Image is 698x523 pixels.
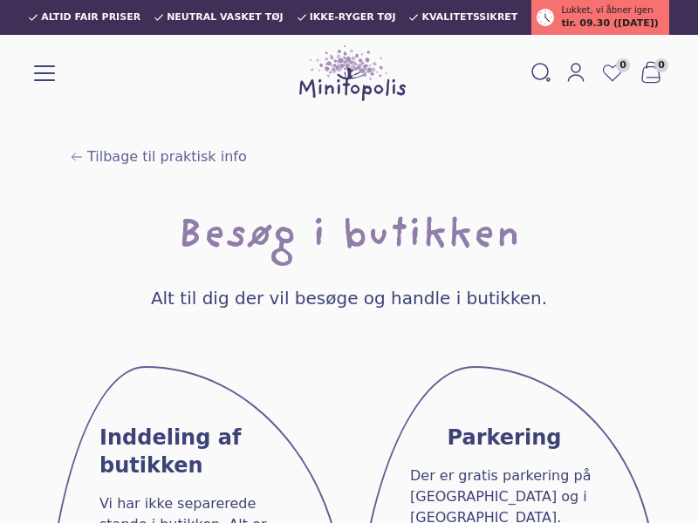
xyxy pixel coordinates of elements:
span: 0 [616,58,630,72]
span: Lukket, vi åbner igen [561,3,653,17]
span: 0 [654,58,668,72]
span: Kvalitetssikret [421,12,517,23]
a: 0 [593,57,632,90]
span: Ikke-ryger tøj [310,12,396,23]
span: tir. 09.30 ([DATE]) [561,17,658,31]
span: Altid fair priser [41,12,140,23]
h1: Besøg i butikken [177,209,521,265]
a: Mit Minitopolis login [558,58,593,88]
h3: Inddeling af butikken [99,424,288,479]
button: 0 [632,57,670,90]
h3: Parkering [448,424,562,452]
span: Tilbage til praktisk info [87,146,247,167]
h4: Alt til dig der vil besøge og handle i butikken. [151,286,547,310]
img: Minitopolis logo [299,45,406,101]
a: Tilbage til praktisk info [70,146,247,167]
span: Neutral vasket tøj [167,12,284,23]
